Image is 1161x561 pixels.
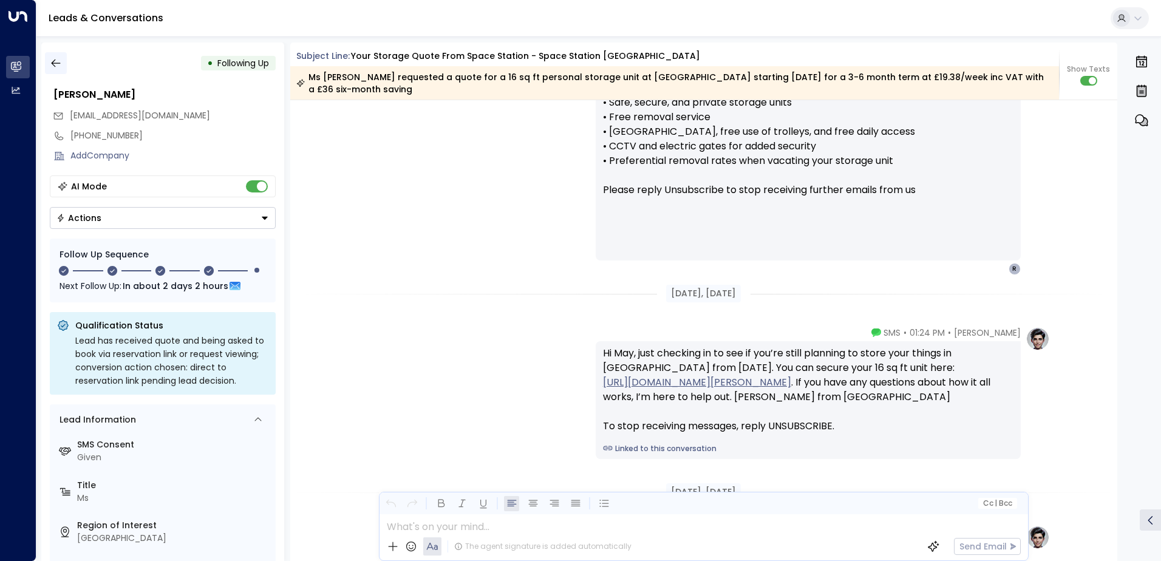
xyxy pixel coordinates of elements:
div: [PHONE_NUMBER] [70,129,276,142]
div: Lead Information [55,413,136,426]
div: Ms [77,492,271,505]
div: • [207,52,213,74]
a: [URL][DOMAIN_NAME][PERSON_NAME] [603,375,791,390]
div: Your storage quote from Space Station - Space Station [GEOGRAPHIC_DATA] [351,50,700,63]
a: Linked to this conversation [603,443,1013,454]
label: Title [77,479,271,492]
div: Hi May, just checking in to see if you’re still planning to store your things in [GEOGRAPHIC_DATA... [603,346,1013,433]
div: Lead has received quote and being asked to book via reservation link or request viewing; conversi... [75,334,268,387]
p: Qualification Status [75,319,268,331]
div: AI Mode [71,180,107,192]
span: SMS [884,327,901,339]
div: Next Follow Up: [60,279,266,293]
span: [EMAIL_ADDRESS][DOMAIN_NAME] [70,109,210,121]
span: Following Up [217,57,269,69]
div: Actions [56,212,101,223]
div: Ms [PERSON_NAME] requested a quote for a 16 sq ft personal storage unit at [GEOGRAPHIC_DATA] star... [296,71,1052,95]
span: 01:24 PM [910,327,945,339]
button: Redo [404,496,420,511]
label: SMS Consent [77,438,271,451]
div: [PERSON_NAME] [53,87,276,102]
div: The agent signature is added automatically [454,541,632,552]
img: profile-logo.png [1026,327,1050,351]
div: [DATE], [DATE] [666,483,741,501]
span: Subject Line: [296,50,350,62]
span: | [995,499,997,508]
button: Undo [383,496,398,511]
span: Show Texts [1067,64,1110,75]
div: R [1009,263,1021,275]
span: • [948,327,951,339]
button: Cc|Bcc [978,498,1016,509]
div: Given [77,451,271,464]
span: • [904,327,907,339]
span: In about 2 days 2 hours [123,279,228,293]
span: Cc Bcc [982,499,1012,508]
span: rama742@hotmail.com [70,109,210,122]
div: Follow Up Sequence [60,248,266,261]
span: [PERSON_NAME] [954,327,1021,339]
label: Region of Interest [77,519,271,532]
div: [GEOGRAPHIC_DATA] [77,532,271,545]
div: AddCompany [70,149,276,162]
button: Actions [50,207,276,229]
a: Leads & Conversations [49,11,163,25]
div: [DATE], [DATE] [666,285,741,302]
img: profile-logo.png [1026,525,1050,549]
div: Button group with a nested menu [50,207,276,229]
